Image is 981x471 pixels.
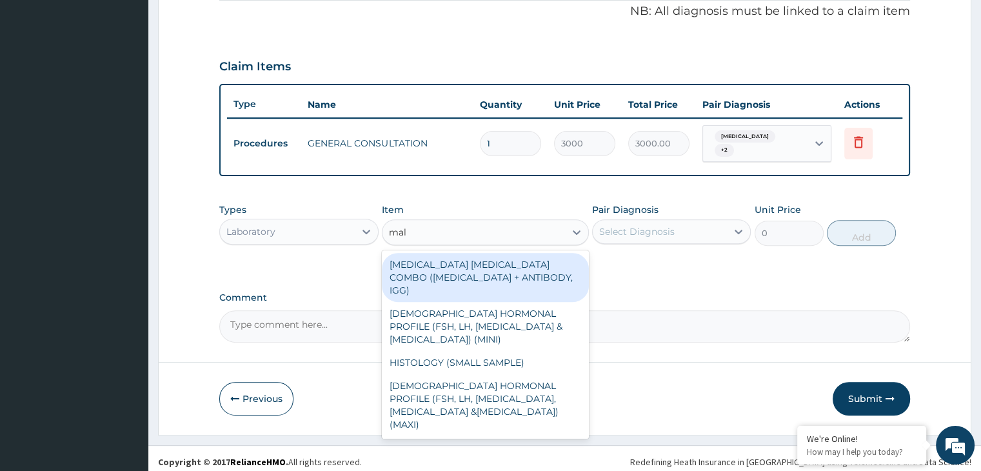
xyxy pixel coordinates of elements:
[219,3,909,20] p: NB: All diagnosis must be linked to a claim item
[755,203,801,216] label: Unit Price
[219,205,246,215] label: Types
[219,292,909,303] label: Comment
[158,456,288,468] strong: Copyright © 2017 .
[382,351,589,374] div: HISTOLOGY (SMALL SAMPLE)
[75,149,178,279] span: We're online!
[382,203,404,216] label: Item
[715,144,734,157] span: + 2
[807,433,917,445] div: We're Online!
[696,92,838,117] th: Pair Diagnosis
[301,92,473,117] th: Name
[227,132,301,155] td: Procedures
[630,456,971,468] div: Redefining Heath Insurance in [GEOGRAPHIC_DATA] using Telemedicine and Data Science!
[833,382,910,416] button: Submit
[838,92,902,117] th: Actions
[219,60,291,74] h3: Claim Items
[715,130,775,143] span: [MEDICAL_DATA]
[622,92,696,117] th: Total Price
[382,302,589,351] div: [DEMOGRAPHIC_DATA] HORMONAL PROFILE (FSH, LH, [MEDICAL_DATA] & [MEDICAL_DATA]) (MINI)
[6,325,246,370] textarea: Type your message and hit 'Enter'
[212,6,243,37] div: Minimize live chat window
[219,382,293,416] button: Previous
[24,65,52,97] img: d_794563401_company_1708531726252_794563401
[226,225,275,238] div: Laboratory
[807,446,917,457] p: How may I help you today?
[382,253,589,302] div: [MEDICAL_DATA] [MEDICAL_DATA] COMBO ([MEDICAL_DATA] + ANTIBODY, IGG)
[473,92,548,117] th: Quantity
[592,203,659,216] label: Pair Diagnosis
[301,130,473,156] td: GENERAL CONSULTATION
[230,456,286,468] a: RelianceHMO
[227,92,301,116] th: Type
[599,225,675,238] div: Select Diagnosis
[67,72,217,89] div: Chat with us now
[382,374,589,436] div: [DEMOGRAPHIC_DATA] HORMONAL PROFILE (FSH, LH, [MEDICAL_DATA], [MEDICAL_DATA] &[MEDICAL_DATA]) (MAXI)
[548,92,622,117] th: Unit Price
[827,220,896,246] button: Add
